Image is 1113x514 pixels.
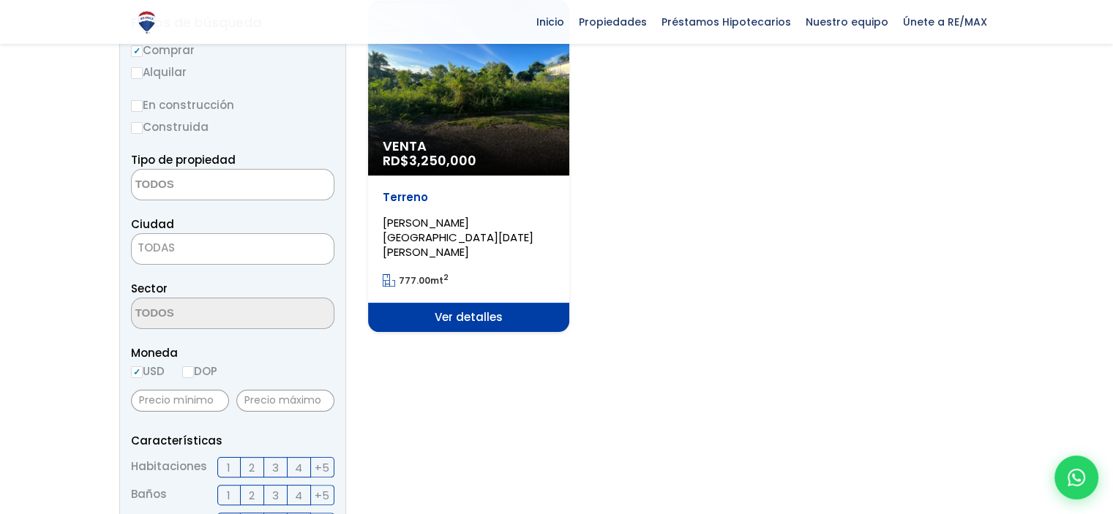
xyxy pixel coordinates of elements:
[798,11,896,33] span: Nuestro equipo
[654,11,798,33] span: Préstamos Hipotecarios
[383,215,533,260] span: [PERSON_NAME][GEOGRAPHIC_DATA][DATE][PERSON_NAME]
[315,486,329,504] span: +5
[131,366,143,378] input: USD
[182,366,194,378] input: DOP
[409,151,476,170] span: 3,250,000
[315,458,329,477] span: +5
[182,362,217,380] label: DOP
[132,170,274,201] textarea: Search
[134,10,160,35] img: Logo de REMAX
[131,233,334,265] span: TODAS
[132,238,334,258] span: TODAS
[138,240,175,255] span: TODAS
[131,67,143,79] input: Alquilar
[131,45,143,57] input: Comprar
[295,458,302,477] span: 4
[249,458,255,477] span: 2
[249,486,255,504] span: 2
[131,362,165,380] label: USD
[131,281,168,296] span: Sector
[383,274,449,287] span: mt
[131,122,143,134] input: Construida
[383,190,555,205] p: Terreno
[131,41,334,59] label: Comprar
[399,274,430,287] span: 777.00
[896,11,994,33] span: Únete a RE/MAX
[295,486,302,504] span: 4
[131,431,334,450] p: Características
[572,11,654,33] span: Propiedades
[131,152,236,167] span: Tipo de propiedad
[529,11,572,33] span: Inicio
[272,486,279,504] span: 3
[131,390,229,412] input: Precio mínimo
[368,303,569,332] span: Ver detalles
[383,151,476,170] span: RD$
[131,63,334,81] label: Alquilar
[131,485,167,505] span: Baños
[131,118,334,136] label: Construida
[131,457,207,477] span: Habitaciones
[227,458,231,477] span: 1
[131,100,143,112] input: En construcción
[227,486,231,504] span: 1
[132,298,274,330] textarea: Search
[272,458,279,477] span: 3
[236,390,334,412] input: Precio máximo
[131,96,334,114] label: En construcción
[131,344,334,362] span: Moneda
[131,216,174,232] span: Ciudad
[443,272,449,283] sup: 2
[383,139,555,154] span: Venta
